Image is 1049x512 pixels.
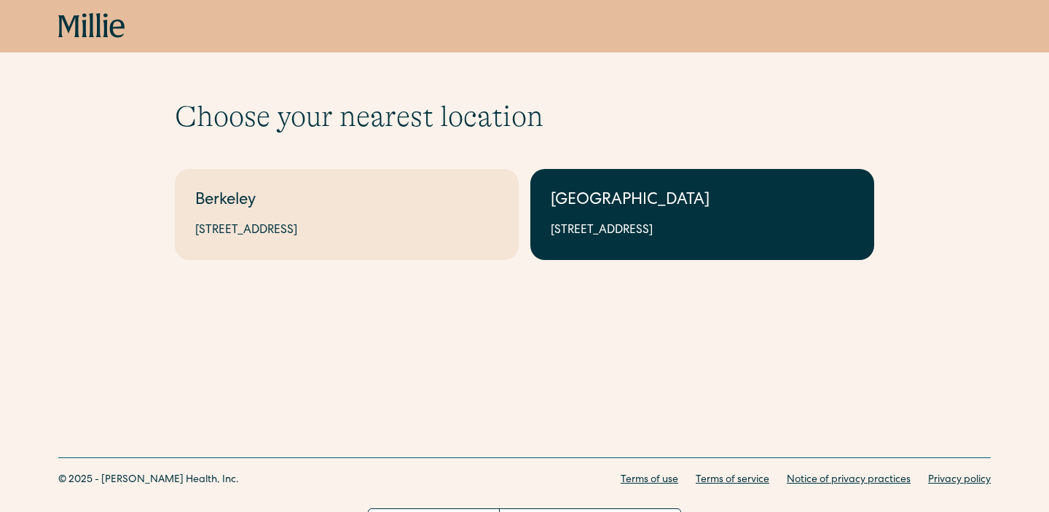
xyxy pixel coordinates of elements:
h1: Choose your nearest location [175,99,874,134]
div: [STREET_ADDRESS] [551,222,854,240]
div: [GEOGRAPHIC_DATA] [551,189,854,213]
a: [GEOGRAPHIC_DATA][STREET_ADDRESS] [530,169,874,260]
div: Berkeley [195,189,498,213]
a: Terms of use [621,473,678,488]
a: Notice of privacy practices [787,473,911,488]
div: © 2025 - [PERSON_NAME] Health, Inc. [58,473,239,488]
a: Terms of service [696,473,769,488]
div: [STREET_ADDRESS] [195,222,498,240]
a: Berkeley[STREET_ADDRESS] [175,169,519,260]
a: Privacy policy [928,473,991,488]
a: home [58,13,125,39]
